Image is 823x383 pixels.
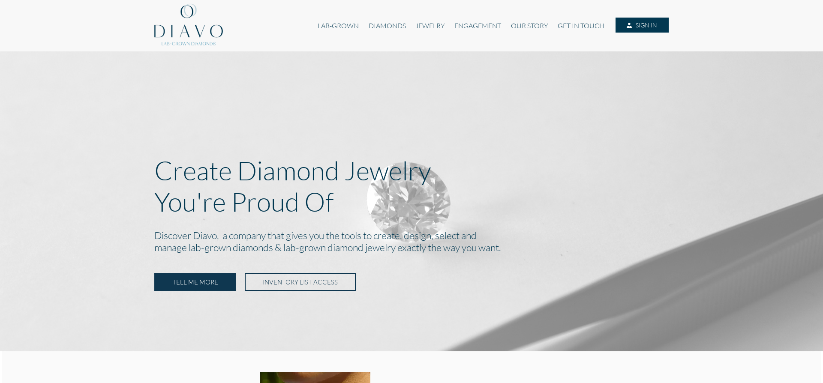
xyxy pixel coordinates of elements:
[154,155,669,217] p: Create Diamond Jewelry You're Proud Of
[450,18,506,34] a: ENGAGEMENT
[245,273,356,291] a: INVENTORY LIST ACCESS
[616,18,669,33] a: SIGN IN
[506,18,553,34] a: OUR STORY
[553,18,609,34] a: GET IN TOUCH
[411,18,450,34] a: JEWELRY
[313,18,363,34] a: LAB-GROWN
[154,273,236,291] a: TELL ME MORE
[364,18,411,34] a: DIAMONDS
[154,227,669,257] h2: Discover Diavo, a company that gives you the tools to create, design, select and manage lab-grown...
